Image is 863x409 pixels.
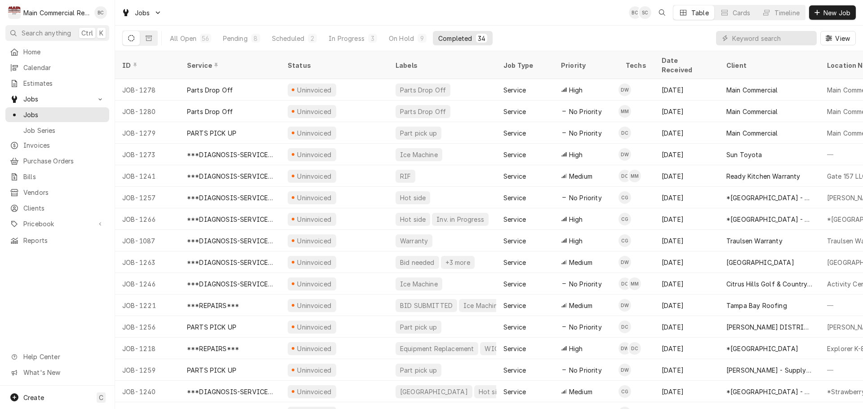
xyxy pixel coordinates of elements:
div: Service [503,236,526,246]
div: JOB-1279 [115,122,180,144]
span: View [833,34,852,43]
div: Traulsen Warranty [726,236,783,246]
div: [DATE] [654,381,719,402]
span: Medium [569,258,592,267]
span: Invoices [23,141,105,150]
div: Service [503,387,526,396]
div: DW [618,299,631,312]
a: Purchase Orders [5,154,109,168]
div: MM [628,170,641,182]
div: JOB-1273 [115,144,180,165]
div: Status [288,61,379,70]
div: JOB-1246 [115,273,180,295]
div: DW [618,84,631,96]
span: Job Series [23,126,105,135]
div: Main Commercial [726,85,778,95]
input: Keyword search [732,31,812,45]
span: Medium [569,387,592,396]
span: C [99,393,103,402]
div: Dorian Wertz's Avatar [618,256,631,268]
div: Uninvoiced [296,279,333,289]
div: Tampa Bay Roofing [726,301,787,310]
div: Scheduled [272,34,304,43]
div: CG [618,191,631,204]
div: DW [618,256,631,268]
div: Ready Kitchen Warranty [726,172,801,181]
a: Go to Jobs [5,92,109,106]
span: What's New [23,368,104,377]
div: Dorian Wertz's Avatar [618,364,631,376]
div: CG [618,385,631,398]
div: Part pick up [399,365,438,375]
div: SC [639,6,651,19]
div: *[GEOGRAPHIC_DATA] - Culinary [726,387,813,396]
div: Dylan Crawford's Avatar [618,170,631,182]
div: Service [503,258,526,267]
div: [GEOGRAPHIC_DATA] [726,258,794,267]
div: Date Received [662,56,710,75]
div: [DATE] [654,187,719,208]
div: CG [618,234,631,247]
div: Service [187,61,271,70]
button: Open search [655,5,669,20]
span: Medium [569,301,592,310]
span: Vendors [23,188,105,197]
div: Parts Drop Off [399,107,447,116]
div: Service [503,279,526,289]
div: Caleb Gorton's Avatar [618,385,631,398]
span: K [99,28,103,38]
span: Search anything [22,28,71,38]
div: MM [628,277,641,290]
span: New Job [822,8,852,18]
div: Mike Marchese's Avatar [628,277,641,290]
span: No Priority [569,365,602,375]
div: [DATE] [654,251,719,273]
div: Uninvoiced [296,387,333,396]
div: Sun Toyota [726,150,762,159]
span: Estimates [23,79,105,88]
div: Caleb Gorton's Avatar [618,213,631,225]
div: Service [503,193,526,202]
div: DC [618,321,631,333]
div: PARTS PICK UP [187,322,236,332]
div: Bid needed [399,258,436,267]
div: Uninvoiced [296,128,333,138]
div: Uninvoiced [296,344,333,353]
div: Hot side [399,215,427,224]
div: [DATE] [654,230,719,251]
span: No Priority [569,193,602,202]
div: JOB-1257 [115,187,180,208]
div: Part pick up [399,128,438,138]
div: Uninvoiced [296,322,333,332]
div: Ice Machine [463,301,502,310]
div: Uninvoiced [296,215,333,224]
div: Warranty [399,236,429,246]
span: Pricebook [23,219,91,229]
div: [DATE] [654,101,719,122]
span: Clients [23,203,105,213]
div: JOB-1263 [115,251,180,273]
div: Job Type [503,61,547,70]
a: Home [5,44,109,59]
div: Hot side [478,387,505,396]
button: View [820,31,856,45]
span: High [569,215,583,224]
a: Vendors [5,185,109,200]
a: Go to Help Center [5,349,109,364]
div: JOB-1280 [115,101,180,122]
a: Go to What's New [5,365,109,380]
div: JOB-1221 [115,295,180,316]
span: No Priority [569,128,602,138]
div: 3 [370,34,375,43]
div: [PERSON_NAME] DISTRIBUTING [726,322,813,332]
div: Dylan Crawford's Avatar [618,321,631,333]
a: Jobs [5,107,109,122]
span: Jobs [23,110,105,119]
div: [DATE] [654,122,719,144]
div: [DATE] [654,338,719,359]
a: Job Series [5,123,109,138]
div: Dorian Wertz's Avatar [618,148,631,161]
div: [DATE] [654,165,719,187]
div: BID SUBMITTED [399,301,454,310]
div: PARTS PICK UP [187,128,236,138]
